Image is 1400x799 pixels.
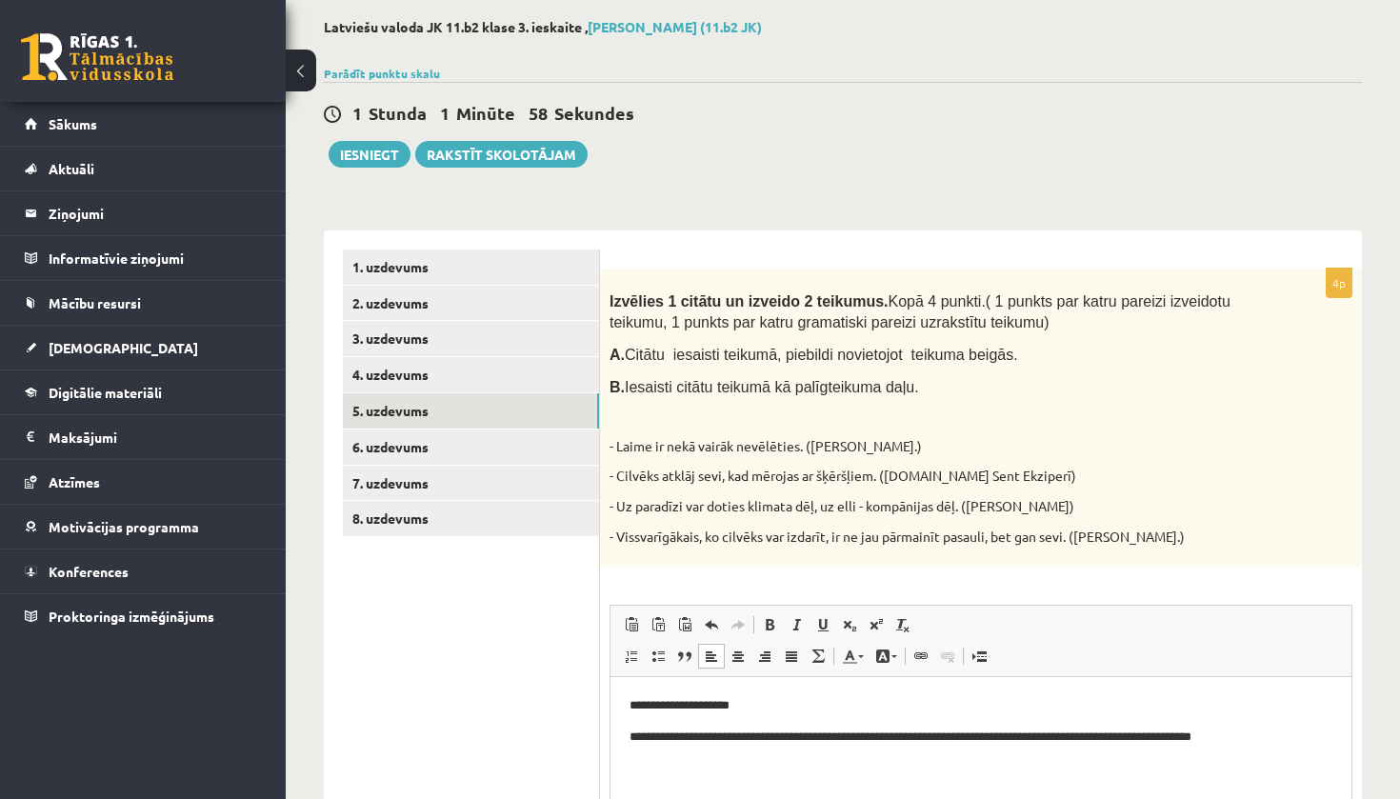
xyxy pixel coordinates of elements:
[25,147,262,190] a: Aktuāli
[870,644,903,669] a: Fona krāsa
[49,518,199,535] span: Motivācijas programma
[25,326,262,370] a: [DEMOGRAPHIC_DATA]
[625,379,919,395] span: Iesaisti citātu teikumā kā palīgteikuma daļu.
[645,644,671,669] a: Ievietot/noņemt sarakstu ar aizzīmēm
[25,505,262,549] a: Motivācijas programma
[725,644,751,669] a: Centrēti
[908,644,934,669] a: Saite (⌘+K)
[618,644,645,669] a: Ievietot/noņemt numurētu sarakstu
[343,501,599,536] a: 8. uzdevums
[49,563,129,580] span: Konferences
[440,102,450,124] span: 1
[610,293,986,310] span: Kopā 4 punkti.
[49,294,141,311] span: Mācību resursi
[25,191,262,235] a: Ziņojumi
[554,102,634,124] span: Sekundes
[21,33,173,81] a: Rīgas 1. Tālmācības vidusskola
[25,281,262,325] a: Mācību resursi
[352,102,362,124] span: 1
[966,644,992,669] a: Ievietot lapas pārtraukumu drukai
[778,644,805,669] a: Izlīdzināt malas
[645,612,671,637] a: Ievietot kā vienkāršu tekstu (⌘+⌥+⇧+V)
[456,102,515,124] span: Minūte
[25,594,262,638] a: Proktoringa izmēģinājums
[810,612,836,637] a: Pasvītrojums (⌘+U)
[343,250,599,285] a: 1. uzdevums
[49,191,262,235] legend: Ziņojumi
[25,549,262,593] a: Konferences
[783,612,810,637] a: Slīpraksts (⌘+I)
[934,644,961,669] a: Atsaistīt
[751,644,778,669] a: Izlīdzināt pa labi
[49,473,100,490] span: Atzīmes
[610,437,1257,456] p: - Laime ir nekā vairāk nevēlēties. ([PERSON_NAME].)
[49,160,94,177] span: Aktuāli
[343,357,599,392] a: 4. uzdevums
[671,644,698,669] a: Bloka citāts
[49,608,214,625] span: Proktoringa izmēģinājums
[890,612,916,637] a: Noņemt stilus
[805,644,831,669] a: Math
[618,612,645,637] a: Ielīmēt (⌘+V)
[25,415,262,459] a: Maksājumi
[25,236,262,280] a: Informatīvie ziņojumi
[610,379,625,395] strong: B.
[343,466,599,501] a: 7. uzdevums
[610,467,1257,486] p: - Cilvēks atklāj sevi, kad mērojas ar šķēršļiem. ([DOMAIN_NAME] Sent Ekziperī)
[49,236,262,280] legend: Informatīvie ziņojumi
[415,141,588,168] a: Rakstīt skolotājam
[725,612,751,637] a: Atkārtot (⌘+Y)
[49,415,262,459] legend: Maksājumi
[698,644,725,669] a: Izlīdzināt pa kreisi
[25,370,262,414] a: Digitālie materiāli
[343,286,599,321] a: 2. uzdevums
[610,497,1257,516] p: - Uz paradīzi var doties klimata dēļ, uz elli - kompānijas dēļ. ([PERSON_NAME])
[610,528,1257,547] p: - Vissvarīgākais, ko cilvēks var izdarīt, ir ne jau pārmainīt pasauli, bet gan sevi. ([PERSON_NAM...
[329,141,410,168] button: Iesniegt
[529,102,548,124] span: 58
[25,102,262,146] a: Sākums
[324,19,1362,35] h2: Latviešu valoda JK 11.b2 klase 3. ieskaite ,
[49,339,198,356] span: [DEMOGRAPHIC_DATA]
[324,66,440,81] a: Parādīt punktu skalu
[610,293,889,310] strong: Izvēlies 1 citātu un izveido 2 teikumus.
[625,347,1018,363] span: Citātu iesaisti teikumā, piebildi novietojot teikuma beigās.
[698,612,725,637] a: Atcelt (⌘+Z)
[610,347,625,363] strong: A.
[671,612,698,637] a: Ievietot no Worda
[836,612,863,637] a: Apakšraksts
[369,102,427,124] span: Stunda
[343,393,599,429] a: 5. uzdevums
[25,460,262,504] a: Atzīmes
[343,429,599,465] a: 6. uzdevums
[836,644,870,669] a: Teksta krāsa
[343,321,599,356] a: 3. uzdevums
[49,115,97,132] span: Sākums
[588,18,762,35] a: [PERSON_NAME] (11.b2 JK)
[756,612,783,637] a: Treknraksts (⌘+B)
[1326,268,1352,298] p: 4p
[863,612,890,637] a: Augšraksts
[49,384,162,401] span: Digitālie materiāli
